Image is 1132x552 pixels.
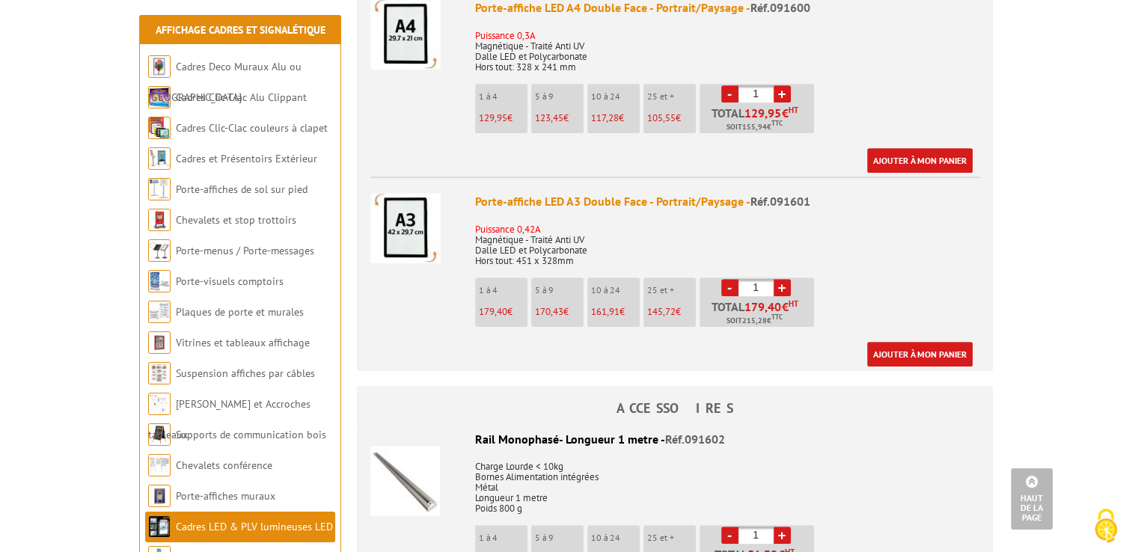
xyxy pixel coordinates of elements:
p: 10 à 24 [591,533,640,543]
a: + [774,279,791,296]
span: 123,45 [535,111,563,124]
p: € [479,113,527,123]
div: Porte-affiche LED A3 Double Face - Portrait/Paysage - [475,193,979,210]
img: Cadres LED & PLV lumineuses LED [148,515,171,538]
span: 161,91 [591,305,619,318]
p: 5 à 9 [535,533,584,543]
p: 25 et + [647,285,696,295]
a: Vitrines et tableaux affichage [176,336,310,349]
p: 1 à 4 [479,533,527,543]
font: Puissance 0,3A [475,29,535,42]
span: 170,43 [535,305,563,318]
p: 10 à 24 [591,285,640,295]
a: Cadres LED & PLV lumineuses LED [176,520,333,533]
span: 179,40 [744,301,782,313]
a: - [721,85,738,102]
sup: TTC [771,313,783,321]
p: € [647,307,696,317]
a: Plaques de porte et murales [176,305,304,319]
span: 129,95 [744,107,782,119]
p: € [479,307,527,317]
a: Chevalets conférence [176,459,272,472]
a: Cadres Deco Muraux Alu ou [GEOGRAPHIC_DATA] [148,60,302,104]
a: + [774,85,791,102]
p: € [535,113,584,123]
span: 145,72 [647,305,676,318]
span: Soit € [726,315,783,327]
img: Chevalets conférence [148,454,171,476]
span: 155,94 [742,121,767,133]
span: Réf.091601 [750,194,810,209]
a: Haut de la page [1011,468,1053,530]
h4: ACCESSOIRES [357,401,993,416]
a: - [721,527,738,544]
p: Total [703,301,814,327]
img: Cimaises et Accroches tableaux [148,393,171,415]
p: 5 à 9 [535,91,584,102]
img: Cookies (fenêtre modale) [1087,507,1125,545]
div: Rail Monophasé- Longueur 1 metre - [370,431,979,448]
a: Porte-visuels comptoirs [176,275,284,288]
span: € [782,107,789,119]
sup: TTC [771,119,783,127]
p: 25 et + [647,91,696,102]
img: Porte-affiche LED A3 Double Face - Portrait/Paysage [370,193,441,263]
img: Porte-affiches de sol sur pied [148,178,171,200]
p: 1 à 4 [479,285,527,295]
p: € [535,307,584,317]
p: € [647,113,696,123]
a: Suspension affiches par câbles [176,367,315,380]
span: € [782,301,789,313]
a: Cadres Clic-Clac couleurs à clapet [176,121,328,135]
button: Cookies (fenêtre modale) [1080,501,1132,552]
a: Cadres Clic-Clac Alu Clippant [176,91,307,104]
p: 1 à 4 [479,91,527,102]
img: Cadres Deco Muraux Alu ou Bois [148,55,171,78]
a: Affichage Cadres et Signalétique [156,23,325,37]
a: + [774,527,791,544]
a: Cadres et Présentoirs Extérieur [176,152,317,165]
img: Chevalets et stop trottoirs [148,209,171,231]
a: Porte-affiches muraux [176,489,275,503]
p: 25 et + [647,533,696,543]
span: 215,28 [742,315,767,327]
p: Magnétique - Traité Anti UV Dalle LED et Polycarbonate Hors tout: 328 x 241 mm [475,20,979,73]
img: Porte-visuels comptoirs [148,270,171,292]
img: Rail Monophasé- Longueur 1 metre [370,446,440,516]
a: Porte-affiches de sol sur pied [176,183,308,196]
p: Charge Lourde < 10kg Bornes Alimentation intégrées Métal Longueur 1 metre Poids 800 g [370,451,979,514]
p: Total [703,107,814,133]
a: [PERSON_NAME] et Accroches tableaux [148,397,310,441]
img: Porte-affiches muraux [148,485,171,507]
a: Ajouter à mon panier [867,342,973,367]
img: Porte-menus / Porte-messages [148,239,171,262]
span: 117,28 [591,111,619,124]
p: € [591,113,640,123]
a: Supports de communication bois [176,428,326,441]
img: Cadres et Présentoirs Extérieur [148,147,171,170]
font: Puissance 0,42A [475,223,540,236]
span: Soit € [726,121,783,133]
img: Vitrines et tableaux affichage [148,331,171,354]
p: 10 à 24 [591,91,640,102]
p: 5 à 9 [535,285,584,295]
img: Cadres Clic-Clac couleurs à clapet [148,117,171,139]
span: 179,40 [479,305,507,318]
sup: HT [789,298,798,309]
sup: HT [789,105,798,115]
span: Réf.091602 [665,432,725,447]
a: - [721,279,738,296]
a: Chevalets et stop trottoirs [176,213,296,227]
a: Porte-menus / Porte-messages [176,244,314,257]
p: Magnétique - Traité Anti UV Dalle LED et Polycarbonate Hors tout: 451 x 328mm [475,214,979,266]
span: 129,95 [479,111,507,124]
img: Plaques de porte et murales [148,301,171,323]
a: Ajouter à mon panier [867,148,973,173]
img: Suspension affiches par câbles [148,362,171,384]
span: 105,55 [647,111,676,124]
p: € [591,307,640,317]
